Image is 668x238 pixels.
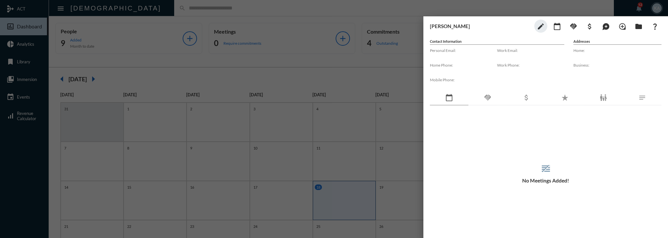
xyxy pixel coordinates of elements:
[573,48,661,53] label: Home:
[648,20,661,33] button: What If?
[523,94,530,102] mat-icon: attach_money
[430,63,497,68] label: Home Phone:
[534,20,547,33] button: edit person
[430,23,531,29] h3: [PERSON_NAME]
[602,23,610,30] mat-icon: maps_ugc
[573,39,661,45] h5: Addresses
[561,94,569,102] mat-icon: star_rate
[553,23,561,30] mat-icon: calendar_today
[569,23,577,30] mat-icon: handshake
[632,20,645,33] button: Archives
[430,77,497,82] label: Mobile Phone:
[430,48,497,53] label: Personal Email:
[600,94,607,102] mat-icon: family_restroom
[638,94,646,102] mat-icon: notes
[618,23,626,30] mat-icon: loupe
[583,20,596,33] button: Add Business
[497,48,564,53] label: Work Email:
[586,23,594,30] mat-icon: attach_money
[540,163,551,174] mat-icon: reorder
[537,23,545,30] mat-icon: edit
[551,20,564,33] button: Add meeting
[484,94,492,102] mat-icon: handshake
[567,20,580,33] button: Add Commitment
[430,39,564,45] h5: Contact Information
[616,20,629,33] button: Add Introduction
[430,178,661,183] h5: No Meetings Added!
[445,94,453,102] mat-icon: calendar_today
[635,23,643,30] mat-icon: folder
[573,63,661,68] label: Business:
[497,63,564,68] label: Work Phone:
[651,23,659,30] mat-icon: question_mark
[600,20,613,33] button: Add Mention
